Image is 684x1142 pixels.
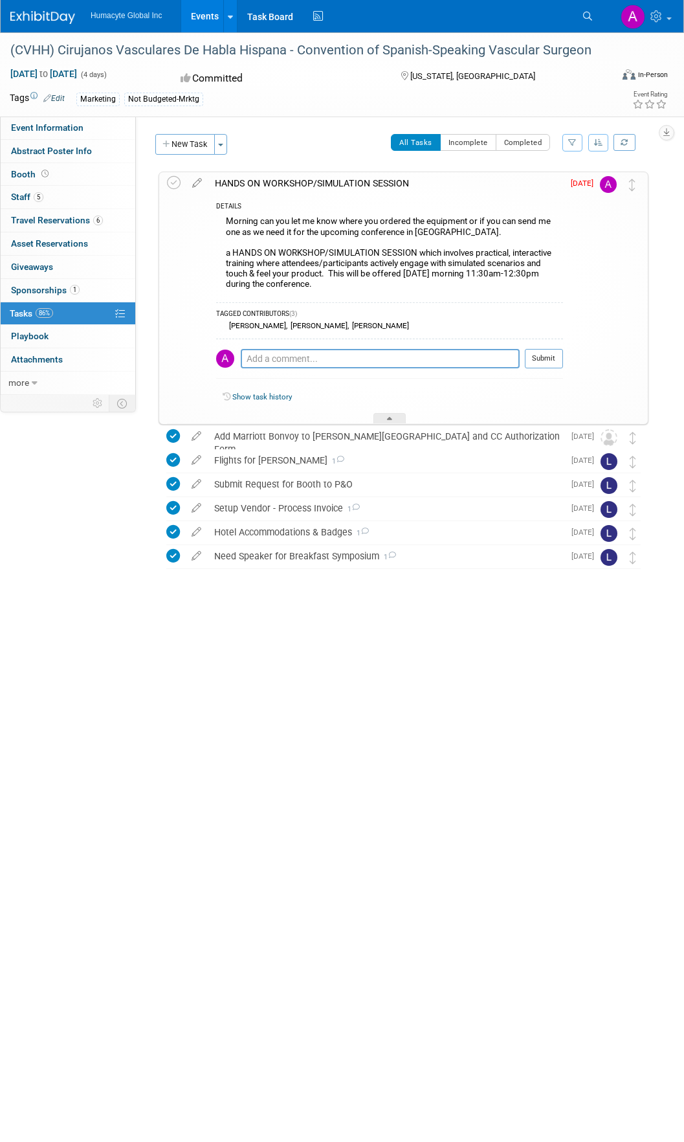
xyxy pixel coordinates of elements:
[11,192,43,202] span: Staff
[216,202,563,213] div: DETAILS
[216,320,563,331] div: , ,
[571,552,601,561] span: [DATE]
[93,216,103,225] span: 6
[637,70,668,80] div: In-Person
[600,176,617,193] img: Anthony Mattair
[226,321,286,330] div: [PERSON_NAME]
[566,67,668,87] div: Event Format
[571,456,601,465] span: [DATE]
[630,528,636,540] i: Move task
[632,91,667,98] div: Event Rating
[496,134,551,151] button: Completed
[601,549,617,566] img: Linda Hamilton
[186,177,208,189] a: edit
[11,354,63,364] span: Attachments
[34,192,43,202] span: 5
[10,91,65,106] td: Tags
[185,550,208,562] a: edit
[571,179,600,188] span: [DATE]
[630,552,636,564] i: Move task
[1,302,135,325] a: Tasks86%
[11,331,49,341] span: Playbook
[327,457,344,465] span: 1
[109,395,136,412] td: Toggle Event Tabs
[287,321,348,330] div: [PERSON_NAME]
[1,279,135,302] a: Sponsorships1
[621,5,645,29] img: Anthony Mattair
[630,456,636,468] i: Move task
[185,454,208,466] a: edit
[177,67,380,90] div: Committed
[208,473,564,495] div: Submit Request for Booth to P&O
[185,502,208,514] a: edit
[410,71,535,81] span: [US_STATE], [GEOGRAPHIC_DATA]
[43,94,65,103] a: Edit
[440,134,496,151] button: Incomplete
[232,392,292,401] a: Show task history
[216,213,563,295] div: Morning can you let me know where you ordered the equipment or if you can send me one as we need ...
[525,349,563,368] button: Submit
[601,477,617,494] img: Linda Hamilton
[208,497,564,519] div: Setup Vendor - Process Invoice
[571,528,601,537] span: [DATE]
[571,504,601,513] span: [DATE]
[155,134,215,155] button: New Task
[623,69,635,80] img: Format-Inperson.png
[6,39,602,62] div: (CVHH) Cirujanos Vasculares De Habla Hispana - Convention of Spanish-Speaking Vascular Surgeon
[185,526,208,538] a: edit
[1,256,135,278] a: Giveaways
[11,262,53,272] span: Giveaways
[1,140,135,162] a: Abstract Poster Info
[1,209,135,232] a: Travel Reservations6
[70,285,80,295] span: 1
[1,325,135,348] a: Playbook
[601,501,617,518] img: Linda Hamilton
[185,478,208,490] a: edit
[1,372,135,394] a: more
[601,453,617,470] img: Linda Hamilton
[289,310,297,317] span: (3)
[208,545,564,567] div: Need Speaker for Breakfast Symposium
[1,117,135,139] a: Event Information
[208,425,564,461] div: Add Marriott Bonvoy to [PERSON_NAME][GEOGRAPHIC_DATA] and CC Authorization Form
[208,449,564,471] div: Flights for [PERSON_NAME]
[11,215,103,225] span: Travel Reservations
[630,480,636,492] i: Move task
[630,432,636,444] i: Move task
[1,348,135,371] a: Attachments
[629,179,635,191] i: Move task
[76,93,120,106] div: Marketing
[613,134,635,151] a: Refresh
[208,172,563,194] div: HANDS ON WORKSHOP/SIMULATION SESSION
[352,529,369,537] span: 1
[1,186,135,208] a: Staff5
[1,163,135,186] a: Booth
[39,169,51,179] span: Booth not reserved yet
[216,309,563,320] div: TAGGED CONTRIBUTORS
[379,553,396,561] span: 1
[349,321,409,330] div: [PERSON_NAME]
[391,134,441,151] button: All Tasks
[87,395,109,412] td: Personalize Event Tab Strip
[38,69,50,79] span: to
[11,146,92,156] span: Abstract Poster Info
[80,71,107,79] span: (4 days)
[11,169,51,179] span: Booth
[571,432,601,441] span: [DATE]
[36,308,53,318] span: 86%
[11,122,83,133] span: Event Information
[601,429,617,446] img: Unassigned
[11,238,88,249] span: Asset Reservations
[343,505,360,513] span: 1
[11,285,80,295] span: Sponsorships
[91,11,162,20] span: Humacyte Global Inc
[216,350,234,368] img: Anthony Mattair
[185,431,208,442] a: edit
[1,232,135,255] a: Asset Reservations
[601,525,617,542] img: Linda Hamilton
[208,521,564,543] div: Hotel Accommodations & Badges
[630,504,636,516] i: Move task
[10,11,75,24] img: ExhibitDay
[10,308,53,319] span: Tasks
[124,93,203,106] div: Not Budgeted-Mrktg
